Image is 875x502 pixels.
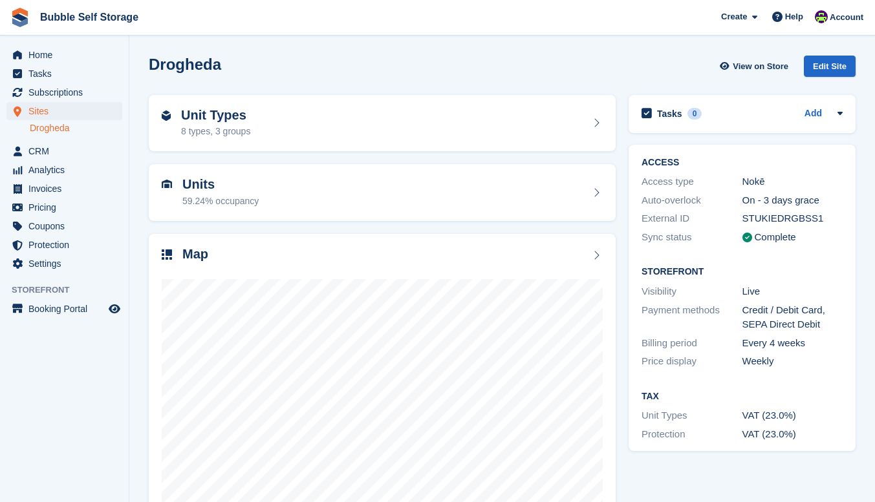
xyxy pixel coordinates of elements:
[733,60,788,73] span: View on Store
[162,110,171,121] img: unit-type-icn-2b2737a686de81e16bb02015468b77c625bbabd49415b5ef34ead5e3b44a266d.svg
[6,198,122,216] a: menu
[742,354,843,369] div: Weekly
[742,284,843,299] div: Live
[28,300,106,318] span: Booking Portal
[6,300,122,318] a: menu
[28,142,106,160] span: CRM
[805,107,822,121] a: Add
[10,8,30,27] img: stora-icon-8386f47178a22dfd0bd8f6a31ec36ba5ce8667c1dd55bd0f319d3a0aa187defe.svg
[742,303,843,332] div: Credit / Debit Card, SEPA Direct Debit
[642,336,742,351] div: Billing period
[162,249,172,260] img: map-icn-33ee37083ee616e46c38cad1a60f524a97daa1e2b2c8c0bc3eb3415660979fc1.svg
[815,10,828,23] img: Tom Gilmore
[642,230,742,245] div: Sync status
[182,247,208,262] h2: Map
[6,236,122,254] a: menu
[107,301,122,317] a: Preview store
[642,267,843,277] h2: Storefront
[642,427,742,442] div: Protection
[149,164,616,221] a: Units 59.24% occupancy
[181,125,250,138] div: 8 types, 3 groups
[30,122,122,134] a: Drogheda
[785,10,803,23] span: Help
[6,65,122,83] a: menu
[181,108,250,123] h2: Unit Types
[721,10,747,23] span: Create
[6,180,122,198] a: menu
[6,255,122,273] a: menu
[28,65,106,83] span: Tasks
[742,193,843,208] div: On - 3 days grace
[804,56,856,77] div: Edit Site
[718,56,794,77] a: View on Store
[28,198,106,216] span: Pricing
[28,46,106,64] span: Home
[182,194,259,208] div: 59.24% occupancy
[642,211,742,226] div: External ID
[12,284,129,297] span: Storefront
[642,408,742,423] div: Unit Types
[742,408,843,423] div: VAT (23.0%)
[642,303,742,332] div: Payment methods
[6,102,122,120] a: menu
[6,161,122,179] a: menu
[28,102,106,120] span: Sites
[28,217,106,235] span: Coupons
[742,174,843,189] div: Nokē
[6,46,122,64] a: menu
[742,211,843,226] div: STUKIEDRGBSS1
[657,108,682,120] h2: Tasks
[28,236,106,254] span: Protection
[6,217,122,235] a: menu
[642,174,742,189] div: Access type
[642,158,843,168] h2: ACCESS
[182,177,259,192] h2: Units
[28,83,106,101] span: Subscriptions
[687,108,702,120] div: 0
[28,255,106,273] span: Settings
[742,427,843,442] div: VAT (23.0%)
[149,95,616,152] a: Unit Types 8 types, 3 groups
[149,56,221,73] h2: Drogheda
[35,6,144,28] a: Bubble Self Storage
[642,354,742,369] div: Price display
[642,284,742,299] div: Visibility
[28,180,106,198] span: Invoices
[830,11,863,24] span: Account
[642,392,843,402] h2: Tax
[642,193,742,208] div: Auto-overlock
[162,180,172,189] img: unit-icn-7be61d7bf1b0ce9d3e12c5938cc71ed9869f7b940bace4675aadf7bd6d80202e.svg
[742,336,843,351] div: Every 4 weeks
[6,83,122,101] a: menu
[28,161,106,179] span: Analytics
[6,142,122,160] a: menu
[804,56,856,82] a: Edit Site
[755,230,796,245] div: Complete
